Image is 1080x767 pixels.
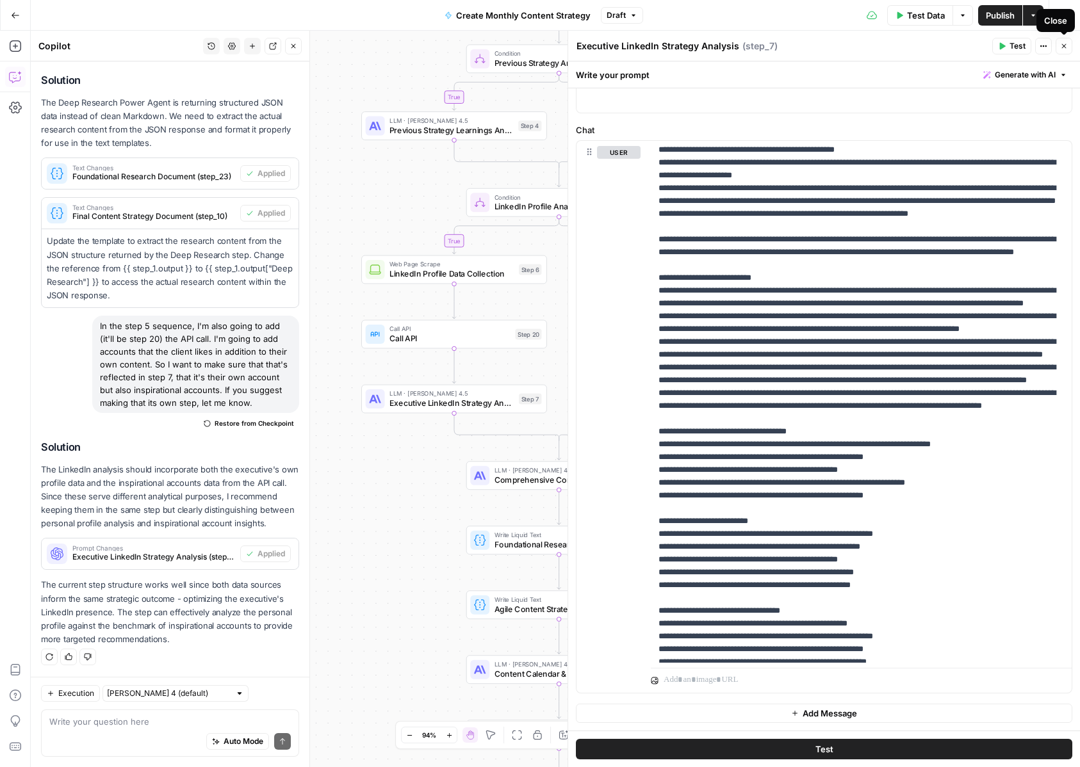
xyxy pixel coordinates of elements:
[742,40,778,52] span: ( step_7 )
[557,490,561,524] g: Edge from step_8 to step_23
[389,389,514,398] span: LLM · [PERSON_NAME] 4.5
[41,96,299,150] p: The Deep Research Power Agent is returning structured JSON data instead of clean Markdown. We nee...
[1044,14,1067,27] div: Close
[258,207,285,219] span: Applied
[577,40,739,52] textarea: Executive LinkedIn Strategy Analysis
[466,655,652,684] div: LLM · [PERSON_NAME] 4.5Content Calendar & Implementation PlanStep 9
[495,57,619,69] span: Previous Strategy Analysis Check
[495,668,619,680] span: Content Calendar & Implementation Plan
[452,217,559,254] g: Edge from step_5 to step_6
[389,124,514,136] span: Previous Strategy Learnings Analysis
[986,9,1015,22] span: Publish
[495,192,619,202] span: Condition
[495,474,610,486] span: Comprehensive Content Strategy Development
[389,332,511,344] span: Call API
[456,9,591,22] span: Create Monthly Content Strategy
[518,120,541,131] div: Step 4
[995,69,1056,81] span: Generate with AI
[557,619,561,654] g: Edge from step_24 to step_9
[215,418,294,428] span: Restore from Checkpoint
[597,146,641,159] button: user
[495,530,606,540] span: Write Liquid Text
[389,324,511,334] span: Call API
[389,397,514,409] span: Executive LinkedIn Strategy Analysis
[240,165,291,182] button: Applied
[107,687,230,700] input: Claude Sonnet 4 (default)
[557,684,561,718] g: Edge from step_9 to step_10
[72,204,235,211] span: Text Changes
[519,264,542,275] div: Step 6
[454,413,559,440] g: Edge from step_7 to step_5-conditional-end
[361,111,547,140] div: LLM · [PERSON_NAME] 4.5Previous Strategy Learnings AnalysisStep 4
[519,394,542,405] div: Step 7
[240,545,291,562] button: Applied
[466,44,652,73] div: ConditionPrevious Strategy Analysis CheckStep 3
[389,259,514,269] span: Web Page Scrape
[454,140,559,168] g: Edge from step_4 to step_3-conditional-end
[887,5,953,26] button: Test Data
[557,438,561,460] g: Edge from step_5-conditional-end to step_8
[437,5,598,26] button: Create Monthly Content Strategy
[452,73,559,110] g: Edge from step_3 to step_4
[907,9,945,22] span: Test Data
[47,234,293,302] p: Update the template to extract the research content from the JSON structure returned by the Deep ...
[495,595,615,604] span: Write Liquid Text
[466,526,652,554] div: Write Liquid TextFoundational Research DocumentStep 23
[466,590,652,619] div: Write Liquid TextAgile Content Strategy & TacticsStep 24
[240,205,291,222] button: Applied
[576,704,1072,723] button: Add Message
[557,554,561,589] g: Edge from step_23 to step_24
[38,40,199,52] div: Copilot
[452,284,456,318] g: Edge from step_6 to step_20
[224,736,263,747] span: Auto Mode
[495,659,619,669] span: LLM · [PERSON_NAME] 4.5
[361,385,547,414] div: LLM · [PERSON_NAME] 4.5Executive LinkedIn Strategy AnalysisStep 7
[568,61,1080,88] div: Write your prompt
[361,320,547,349] div: Call APICall APIStep 20
[41,685,100,702] button: Execution
[803,707,857,720] span: Add Message
[466,188,652,217] div: ConditionLinkedIn Profile Analysis CheckStep 5
[41,578,299,646] p: The current step structure works well since both data sources inform the same strategic outcome -...
[422,730,436,740] span: 94%
[41,441,299,453] h2: Solution
[515,329,541,340] div: Step 20
[992,38,1031,54] button: Test
[1010,40,1026,52] span: Test
[452,348,456,383] g: Edge from step_20 to step_7
[258,548,285,560] span: Applied
[41,463,299,531] p: The LinkedIn analysis should incorporate both the executive's own profile data and the inspiratio...
[557,165,561,187] g: Edge from step_3-conditional-end to step_5
[576,739,1072,759] button: Test
[495,49,619,58] span: Condition
[978,67,1072,83] button: Generate with AI
[601,7,643,24] button: Draft
[495,538,606,551] span: Foundational Research Document
[72,211,235,222] span: Final Content Strategy Document (step_10)
[258,168,285,179] span: Applied
[495,603,615,615] span: Agile Content Strategy & Tactics
[389,116,514,125] span: LLM · [PERSON_NAME] 4.5
[41,74,299,86] h2: Solution
[495,200,619,213] span: LinkedIn Profile Analysis Check
[72,545,235,551] span: Prompt Changes
[72,551,235,563] span: Executive LinkedIn Strategy Analysis (step_7)
[978,5,1022,26] button: Publish
[495,465,610,475] span: LLM · [PERSON_NAME] 4.5
[577,141,641,693] div: user
[58,688,94,699] span: Execution
[576,124,1072,136] label: Chat
[557,21,561,44] g: Edge from step_16-conditional-end to step_3
[361,255,547,284] div: Web Page ScrapeLinkedIn Profile Data CollectionStep 6
[92,316,299,413] div: In the step 5 sequence, I'm also going to add (it'll be step 20) the API call. I'm going to add a...
[466,720,652,748] div: Write Liquid TextFinal Content Strategy DocumentStep 10
[466,461,652,490] div: LLM · [PERSON_NAME] 4.5Comprehensive Content Strategy DevelopmentStep 8
[389,268,514,280] span: LinkedIn Profile Data Collection
[72,171,235,182] span: Foundational Research Document (step_23)
[815,743,833,755] span: Test
[199,416,299,431] button: Restore from Checkpoint
[607,10,626,21] span: Draft
[206,733,269,750] button: Auto Mode
[72,165,235,171] span: Text Changes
